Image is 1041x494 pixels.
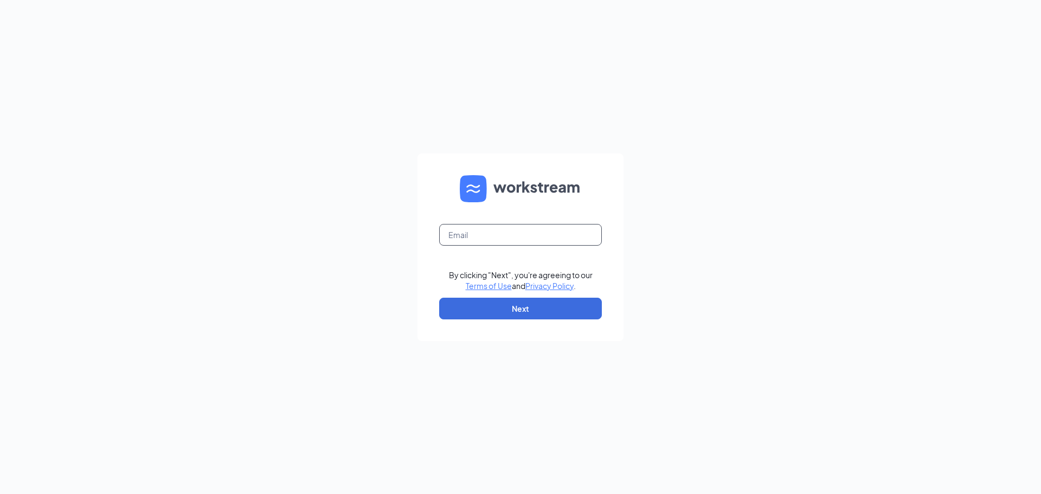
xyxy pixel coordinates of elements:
[460,175,581,202] img: WS logo and Workstream text
[525,281,574,291] a: Privacy Policy
[439,224,602,246] input: Email
[439,298,602,319] button: Next
[466,281,512,291] a: Terms of Use
[449,270,593,291] div: By clicking "Next", you're agreeing to our and .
